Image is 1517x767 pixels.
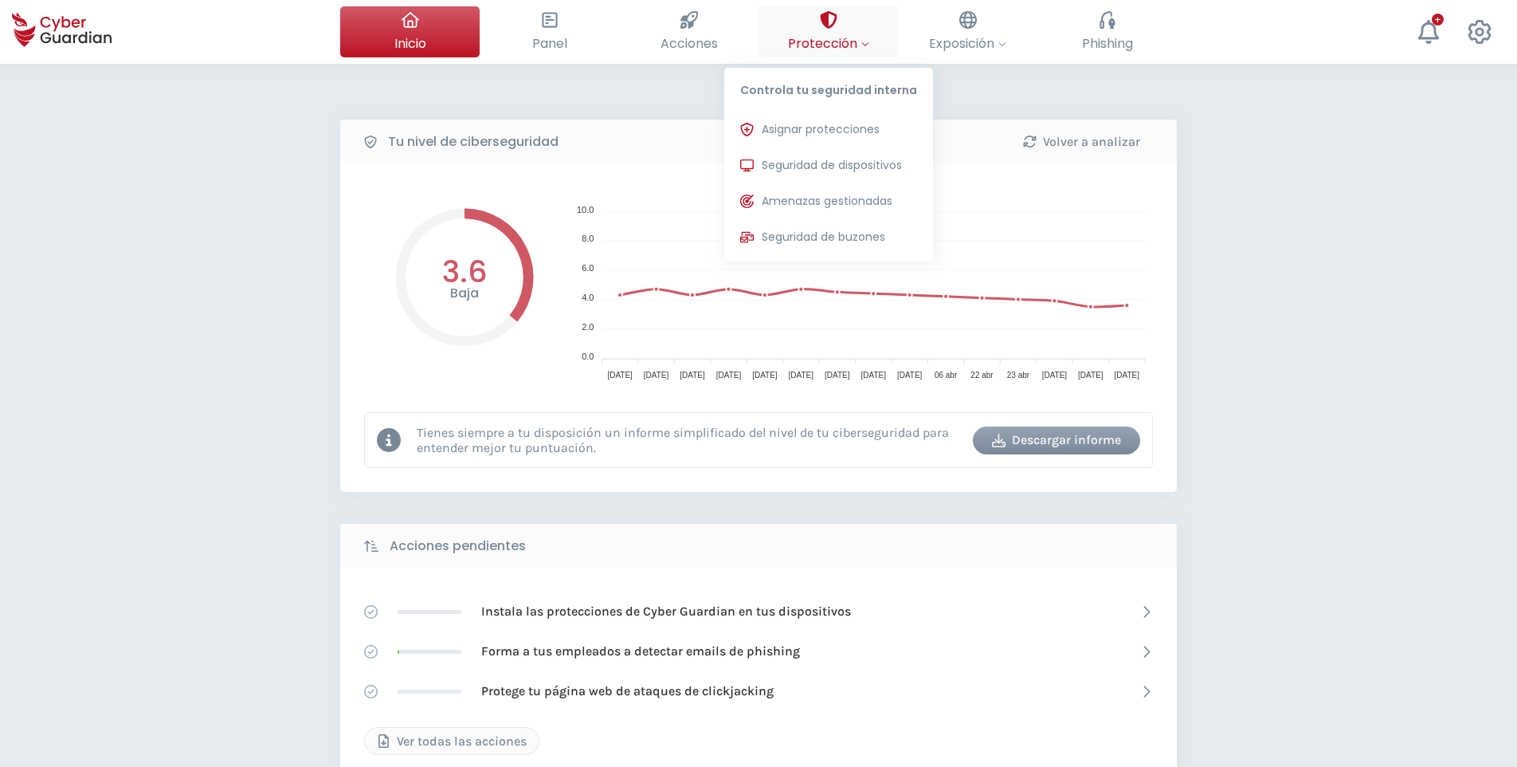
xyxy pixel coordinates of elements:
[388,132,559,151] b: Tu nivel de ciberseguridad
[532,33,567,53] span: Panel
[762,157,902,174] span: Seguridad de dispositivos
[762,193,892,210] span: Amenazas gestionadas
[582,234,594,243] tspan: 8.0
[998,128,1165,155] button: Volver a analizar
[724,114,933,146] button: Asignar protecciones
[1078,371,1103,380] tspan: [DATE]
[973,427,1140,454] button: Descargar informe
[724,68,933,106] p: Controla tu seguridad interna
[480,6,619,57] button: Panel
[898,6,1037,57] button: Exposición
[680,371,705,380] tspan: [DATE]
[577,205,594,214] tspan: 10.0
[788,33,869,53] span: Protección
[481,643,800,660] p: Forma a tus empleados a detectar emails de phishing
[724,222,933,254] button: Seguridad de buzones
[716,371,742,380] tspan: [DATE]
[582,352,594,361] tspan: 0.0
[1115,371,1140,380] tspan: [DATE]
[929,33,1006,53] span: Exposición
[758,6,898,57] button: ProtecciónControla tu seguridad internaAsignar proteccionesSeguridad de dispositivosAmenazas gest...
[752,371,778,380] tspan: [DATE]
[582,293,594,302] tspan: 4.0
[724,150,933,182] button: Seguridad de dispositivos
[417,425,961,455] p: Tienes siempre a tu disposición un informe simplificado del nivel de tu ciberseguridad para enten...
[377,732,527,751] div: Ver todas las acciones
[481,682,774,700] p: Protege tu página web de ataques de clickjacking
[897,371,923,380] tspan: [DATE]
[789,371,814,380] tspan: [DATE]
[582,322,594,332] tspan: 2.0
[1082,33,1133,53] span: Phishing
[394,33,426,53] span: Inicio
[1037,6,1177,57] button: Phishing
[582,263,594,273] tspan: 6.0
[661,33,718,53] span: Acciones
[644,371,669,380] tspan: [DATE]
[390,537,526,556] b: Acciones pendientes
[340,6,480,57] button: Inicio
[970,371,994,380] tspan: 22 abr
[724,186,933,218] button: Amenazas gestionadas
[364,727,539,755] button: Ver todas las acciones
[1009,132,1153,151] div: Volver a analizar
[860,371,886,380] tspan: [DATE]
[481,603,851,620] p: Instala las protecciones de Cyber Guardian en tus dispositivos
[607,371,633,380] tspan: [DATE]
[985,431,1128,450] div: Descargar informe
[1007,371,1030,380] tspan: 23 abr
[825,371,850,380] tspan: [DATE]
[1432,14,1444,26] div: +
[619,6,758,57] button: Acciones
[935,371,958,380] tspan: 06 abr
[1042,371,1068,380] tspan: [DATE]
[762,121,880,138] span: Asignar protecciones
[762,229,885,246] span: Seguridad de buzones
